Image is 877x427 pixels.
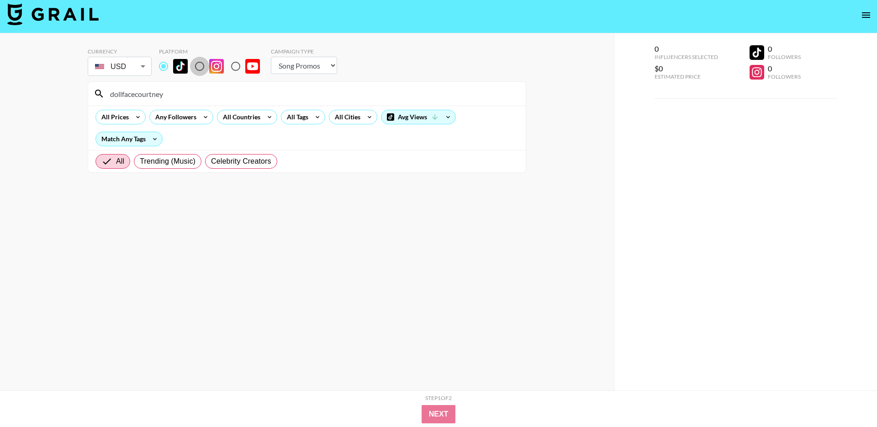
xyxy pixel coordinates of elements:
div: Estimated Price [655,73,718,80]
div: Followers [768,73,801,80]
div: Match Any Tags [96,132,162,146]
div: Campaign Type [271,48,337,55]
div: 0 [768,44,801,53]
div: Influencers Selected [655,53,718,60]
div: Step 1 of 2 [425,395,452,401]
iframe: Drift Widget Chat Controller [831,381,866,416]
div: Platform [159,48,267,55]
div: 0 [655,44,718,53]
span: Celebrity Creators [211,156,271,167]
img: YouTube [245,59,260,74]
div: Followers [768,53,801,60]
div: Avg Views [381,110,455,124]
span: All [116,156,124,167]
img: Instagram [209,59,224,74]
img: TikTok [173,59,188,74]
div: Any Followers [150,110,198,124]
button: open drawer [857,6,875,24]
button: Next [422,405,456,423]
div: Currency [88,48,152,55]
div: All Cities [329,110,362,124]
div: 0 [768,64,801,73]
div: All Countries [217,110,262,124]
div: All Tags [281,110,310,124]
div: USD [90,59,150,75]
input: Search by User Name [105,86,520,101]
div: $0 [655,64,718,73]
div: All Prices [96,110,131,124]
span: Trending (Music) [140,156,195,167]
img: Grail Talent [7,3,99,25]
